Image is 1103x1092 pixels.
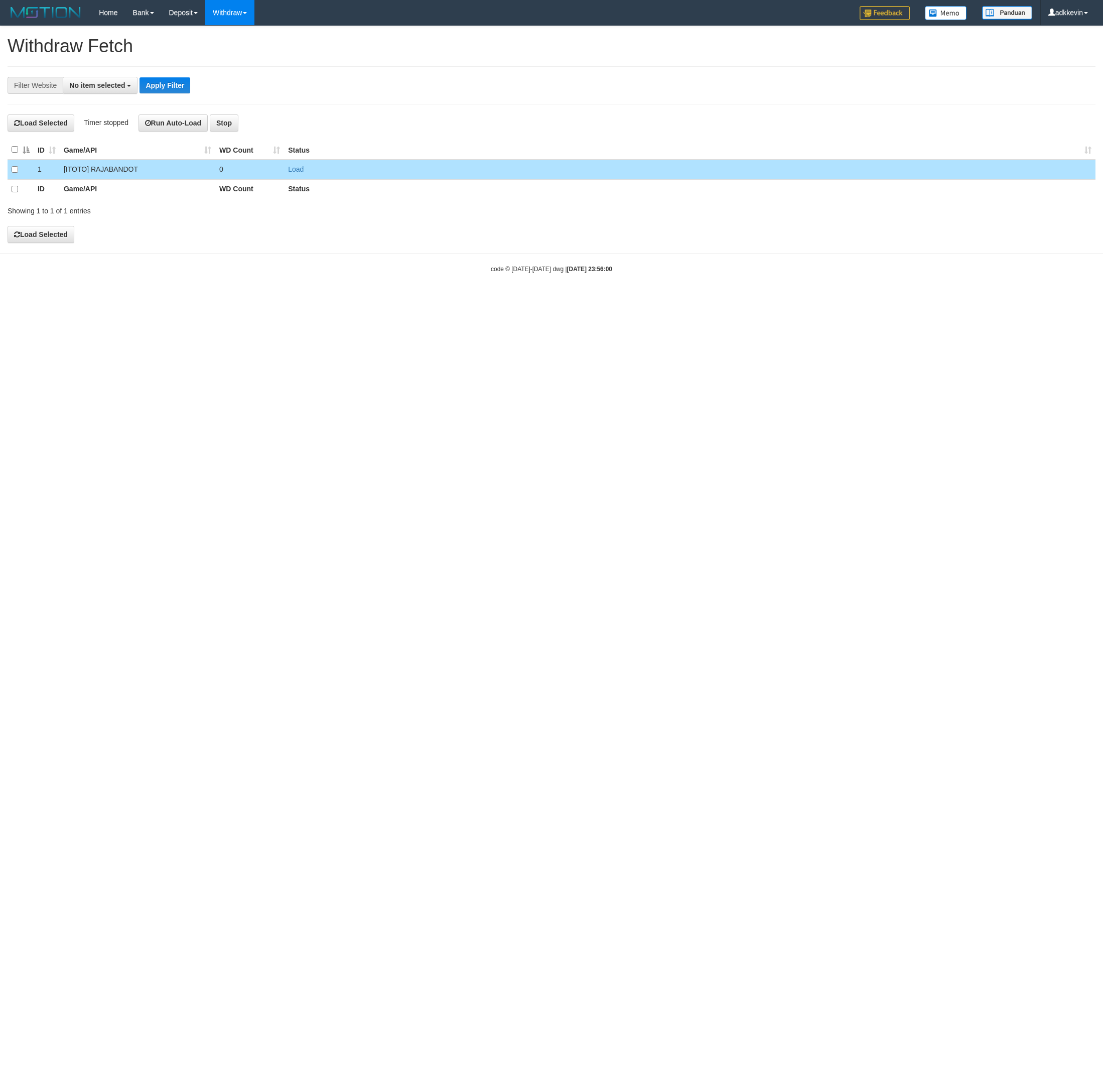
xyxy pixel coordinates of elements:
[139,114,208,132] button: Run Auto-Load
[284,140,1095,160] th: Status: activate to sort column ascending
[69,81,125,89] span: No item selected
[288,165,304,173] a: Load
[84,118,128,127] span: Timer stopped
[284,179,1095,199] th: Status
[860,6,910,20] img: Feedback.jpg
[8,202,452,216] div: Showing 1 to 1 of 1 entries
[210,114,238,132] button: Stop
[8,77,63,94] div: Filter Website
[34,160,60,180] td: 1
[63,77,137,94] button: No item selected
[215,179,284,199] th: WD Count
[60,179,215,199] th: Game/API
[491,266,612,273] small: code © [DATE]-[DATE] dwg |
[8,226,74,243] button: Load Selected
[60,160,215,180] td: [ITOTO] RAJABANDOT
[219,165,223,173] span: 0
[8,114,74,132] button: Load Selected
[8,5,84,20] img: MOTION_logo.png
[925,6,967,20] img: Button%20Memo.svg
[140,77,190,93] button: Apply Filter
[215,140,284,160] th: WD Count: activate to sort column ascending
[34,140,60,160] th: ID: activate to sort column ascending
[8,36,1095,56] h1: Withdraw Fetch
[60,140,215,160] th: Game/API: activate to sort column ascending
[34,179,60,199] th: ID
[567,266,612,273] strong: [DATE] 23:56:00
[982,6,1032,20] img: panduan.png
